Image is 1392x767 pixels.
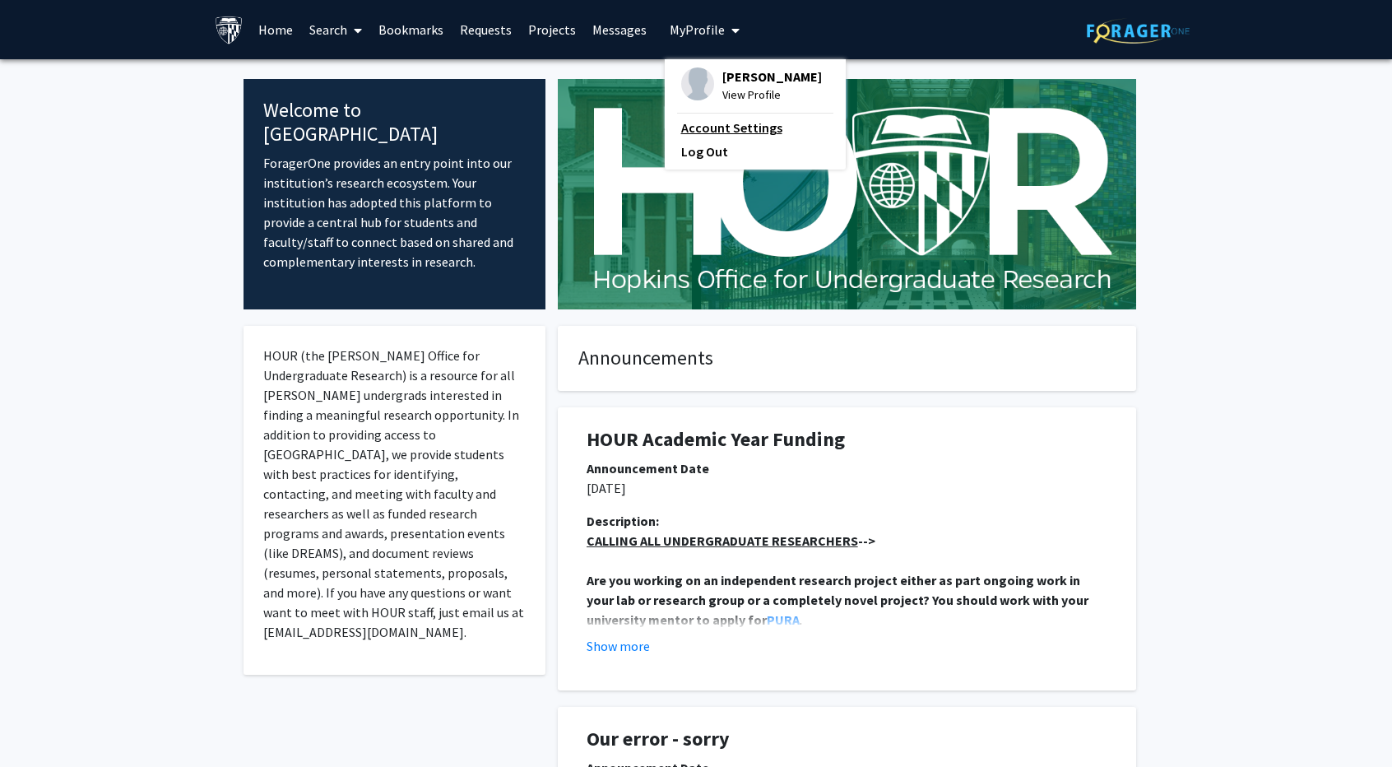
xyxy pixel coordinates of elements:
[587,570,1107,630] p: .
[587,458,1107,478] div: Announcement Date
[681,118,829,137] a: Account Settings
[263,99,526,146] h4: Welcome to [GEOGRAPHIC_DATA]
[587,428,1107,452] h1: HOUR Academic Year Funding
[263,153,526,272] p: ForagerOne provides an entry point into our institution’s research ecosystem. Your institution ha...
[578,346,1116,370] h4: Announcements
[520,1,584,58] a: Projects
[1087,18,1190,44] img: ForagerOne Logo
[587,511,1107,531] div: Description:
[587,572,1091,628] strong: Are you working on an independent research project either as part ongoing work in your lab or res...
[215,16,244,44] img: Johns Hopkins University Logo
[584,1,655,58] a: Messages
[767,611,800,628] a: PURA
[587,636,650,656] button: Show more
[263,346,526,642] p: HOUR (the [PERSON_NAME] Office for Undergraduate Research) is a resource for all [PERSON_NAME] un...
[681,67,714,100] img: Profile Picture
[722,67,822,86] span: [PERSON_NAME]
[558,79,1136,309] img: Cover Image
[370,1,452,58] a: Bookmarks
[587,478,1107,498] p: [DATE]
[587,532,875,549] strong: -->
[681,67,822,104] div: Profile Picture[PERSON_NAME]View Profile
[250,1,301,58] a: Home
[587,727,1107,751] h1: Our error - sorry
[587,532,858,549] u: CALLING ALL UNDERGRADUATE RESEARCHERS
[681,142,829,161] a: Log Out
[301,1,370,58] a: Search
[12,693,70,755] iframe: Chat
[722,86,822,104] span: View Profile
[670,21,725,38] span: My Profile
[452,1,520,58] a: Requests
